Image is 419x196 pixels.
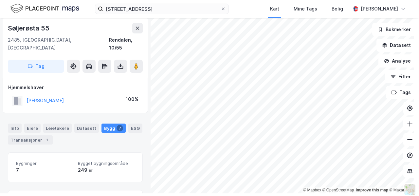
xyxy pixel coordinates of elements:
div: 100% [126,95,138,103]
div: Leietakere [43,124,72,133]
input: Søk på adresse, matrikkel, gårdeiere, leietakere eller personer [103,4,221,14]
div: 1 [44,137,50,143]
div: Transaksjoner [8,135,53,145]
div: Kontrollprogram for chat [386,165,419,196]
button: Analyse [378,54,416,68]
button: Filter [385,70,416,83]
button: Bokmerker [372,23,416,36]
div: 7 [16,166,73,174]
span: Bygget bygningsområde [78,161,135,166]
iframe: Chat Widget [386,165,419,196]
button: Tags [386,86,416,99]
div: 249 ㎡ [78,166,135,174]
div: ESG [128,124,142,133]
img: logo.f888ab2527a4732fd821a326f86c7f29.svg [10,3,79,14]
a: Improve this map [356,188,388,192]
button: Tag [8,60,64,73]
div: Mine Tags [294,5,317,13]
div: Rendalen, 10/55 [109,36,143,52]
div: Søljerøsta 55 [8,23,50,33]
button: Datasett [376,39,416,52]
span: Bygninger [16,161,73,166]
div: Info [8,124,22,133]
a: OpenStreetMap [322,188,354,192]
div: Datasett [74,124,99,133]
div: Kart [270,5,279,13]
div: Eiere [24,124,41,133]
a: Mapbox [303,188,321,192]
div: Bygg [101,124,126,133]
div: 2485, [GEOGRAPHIC_DATA], [GEOGRAPHIC_DATA] [8,36,109,52]
div: 7 [117,125,123,131]
div: Hjemmelshaver [8,84,142,91]
div: [PERSON_NAME] [361,5,398,13]
div: Bolig [332,5,343,13]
